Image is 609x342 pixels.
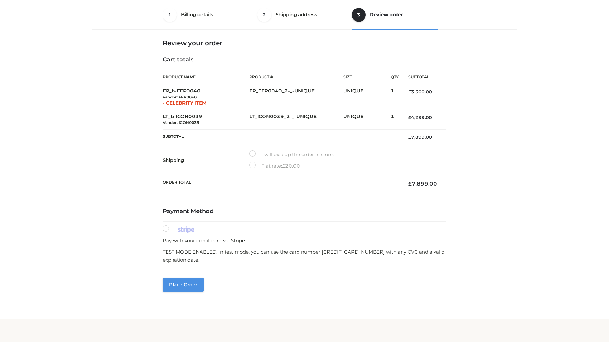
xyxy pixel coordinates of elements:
th: Size [343,70,388,84]
button: Place order [163,278,204,292]
h3: Review your order [163,39,446,47]
small: Vendor: ICON0039 [163,120,199,125]
bdi: 7,899.00 [408,180,437,187]
th: Subtotal [399,70,446,84]
td: UNIQUE [343,84,391,110]
bdi: 4,299.00 [408,115,432,120]
bdi: 3,600.00 [408,89,432,95]
bdi: 7,899.00 [408,134,432,140]
h4: Cart totals [163,56,446,63]
th: Subtotal [163,130,399,145]
th: Qty [391,70,399,84]
p: Pay with your credit card via Stripe. [163,237,446,245]
h4: Payment Method [163,208,446,215]
td: LT_b-ICON0039 [163,110,249,130]
bdi: 20.00 [282,163,300,169]
td: 1 [391,84,399,110]
th: Order Total [163,175,399,192]
span: £ [282,163,285,169]
p: TEST MODE ENABLED. In test mode, you can use the card number [CREDIT_CARD_NUMBER] with any CVC an... [163,248,446,264]
small: Vendor: FFP0040 [163,95,197,99]
label: I will pick up the order in store. [249,150,334,159]
span: £ [408,180,412,187]
label: Flat rate: [249,162,300,170]
td: FP_b-FFP0040 [163,84,249,110]
th: Shipping [163,145,249,175]
td: 1 [391,110,399,130]
td: UNIQUE [343,110,391,130]
span: - CELEBRITY ITEM [163,100,206,106]
td: FP_FFP0040_2-_-UNIQUE [249,84,343,110]
span: £ [408,115,411,120]
td: LT_ICON0039_2-_-UNIQUE [249,110,343,130]
span: £ [408,134,411,140]
th: Product Name [163,70,249,84]
span: £ [408,89,411,95]
th: Product # [249,70,343,84]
